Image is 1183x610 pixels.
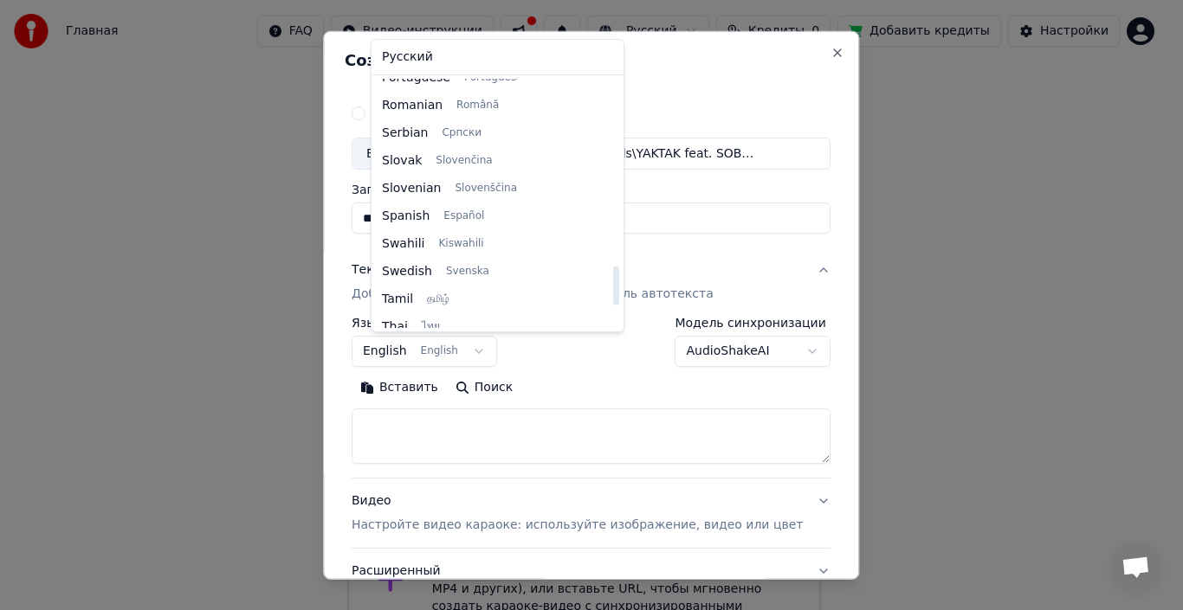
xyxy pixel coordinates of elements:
[436,154,492,168] span: Slovenčina
[382,291,413,308] span: Tamil
[455,182,517,196] span: Slovenščina
[382,263,432,280] span: Swedish
[382,152,422,170] span: Slovak
[446,265,489,279] span: Svenska
[382,235,424,253] span: Swahili
[464,71,516,85] span: Português
[438,237,483,251] span: Kiswahili
[382,180,441,197] span: Slovenian
[382,97,443,114] span: Romanian
[382,48,433,66] span: Русский
[442,126,482,140] span: Српски
[382,208,430,225] span: Spanish
[382,125,428,142] span: Serbian
[422,320,440,334] span: ไทย
[443,209,484,223] span: Español
[382,69,450,87] span: Portuguese
[382,318,408,336] span: Thai
[427,292,449,306] span: தமிழ்
[456,99,499,112] span: Română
